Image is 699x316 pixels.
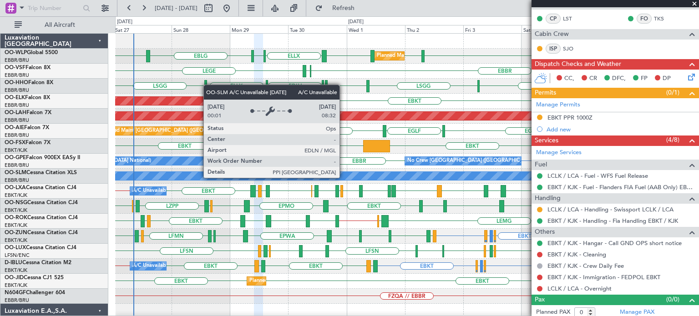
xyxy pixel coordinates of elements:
div: Add new [547,125,694,133]
a: EBKT/KJK [5,267,27,274]
div: Tue 30 [288,25,346,33]
div: Fri 3 [463,25,522,33]
input: Trip Number [28,1,80,15]
span: OO-AIE [5,125,24,130]
span: (4/8) [666,135,679,145]
span: OO-LUX [5,245,26,251]
a: OO-LUXCessna Citation CJ4 [5,245,76,251]
a: OO-WLPGlobal 5500 [5,50,58,55]
a: EBBR/BRU [5,132,29,139]
a: OO-LXACessna Citation CJ4 [5,185,76,191]
a: D-IBLUCessna Citation M2 [5,260,71,266]
a: OO-ELKFalcon 8X [5,95,50,100]
a: LFSN/ENC [5,252,30,259]
a: OO-ZUNCessna Citation CJ4 [5,230,78,236]
a: SJO [563,45,583,53]
a: OO-JIDCessna CJ1 525 [5,275,64,281]
span: N604GF [5,290,26,296]
div: FO [637,14,652,24]
a: LST [563,15,583,23]
a: EBKT / KJK - Fuel - Flanders FIA Fuel (AAB Only) EBKT / KJK [547,183,694,191]
a: OO-LAHFalcon 7X [5,110,51,115]
span: OO-LXA [5,185,26,191]
span: OO-JID [5,275,24,281]
div: Planned Maint [GEOGRAPHIC_DATA] ([GEOGRAPHIC_DATA]) [101,124,244,138]
a: EBBR/BRU [5,117,29,124]
span: Others [535,227,555,237]
div: Planned Maint Kortrijk-[GEOGRAPHIC_DATA] [249,274,355,288]
span: All Aircraft [24,22,96,28]
a: OO-NSGCessna Citation CJ4 [5,200,78,206]
a: Manage Permits [536,100,580,110]
div: [DATE] [117,18,132,26]
a: EBKT / KJK - Immigration - FEDPOL EBKT [547,273,660,281]
span: OO-ZUN [5,230,27,236]
div: No Crew [GEOGRAPHIC_DATA] ([GEOGRAPHIC_DATA] National) [407,154,560,168]
a: OO-VSFFalcon 8X [5,65,51,70]
span: Cabin Crew [535,29,569,40]
a: EBBR/BRU [5,102,29,109]
a: EBKT/KJK [5,222,27,229]
a: EBKT / KJK - Handling - Fia Handling EBKT / KJK [547,217,678,225]
a: TKS [654,15,674,23]
a: EBKT / KJK - Hangar - Call GND OPS short notice [547,239,682,247]
div: Mon 29 [230,25,288,33]
a: EBKT / KJK - Crew Daily Fee [547,262,624,270]
span: Handling [535,193,561,204]
span: OO-GPE [5,155,26,161]
span: OO-ELK [5,95,25,100]
span: OO-ROK [5,215,27,221]
div: A/C Unavailable [GEOGRAPHIC_DATA]-[GEOGRAPHIC_DATA] [132,259,278,273]
a: LCLK / LCA - Handling - Swissport LCLK / LCA [547,206,674,213]
a: EBBR/BRU [5,57,29,64]
div: ISP [546,44,561,54]
a: LCLK / LCA - Overnight [547,285,612,292]
a: OO-ROKCessna Citation CJ4 [5,215,78,221]
span: Dispatch Checks and Weather [535,59,621,70]
button: All Aircraft [10,18,99,32]
div: Thu 2 [405,25,463,33]
span: Refresh [324,5,363,11]
a: OO-HHOFalcon 8X [5,80,53,85]
a: EBBR/BRU [5,177,29,184]
span: OO-FSX [5,140,25,145]
span: CR [589,74,597,83]
a: OO-AIEFalcon 7X [5,125,49,130]
a: EBBR/BRU [5,162,29,169]
span: DFC, [612,74,626,83]
div: CP [546,14,561,24]
span: (0/0) [666,295,679,304]
a: EBKT/KJK [5,207,27,214]
a: EBKT / KJK - Cleaning [547,251,606,258]
div: Sat 27 [113,25,172,33]
div: A/C Unavailable [132,184,170,198]
span: OO-VSF [5,65,25,70]
a: EBKT/KJK [5,282,27,289]
a: EBKT/KJK [5,237,27,244]
a: OO-SLMCessna Citation XLS [5,170,77,176]
a: EBKT/KJK [5,147,27,154]
a: OO-GPEFalcon 900EX EASy II [5,155,80,161]
span: D-IBLU [5,260,22,266]
span: [DATE] - [DATE] [155,4,198,12]
span: Services [535,135,558,146]
a: EBBR/BRU [5,72,29,79]
button: Refresh [311,1,365,15]
span: Pax [535,295,545,305]
span: (0/1) [666,88,679,97]
div: Wed 1 [347,25,405,33]
span: OO-NSG [5,200,27,206]
div: EBKT PPR 1000Z [547,114,593,121]
a: EBBR/BRU [5,87,29,94]
a: OO-FSXFalcon 7X [5,140,51,145]
a: EBBR/BRU [5,297,29,304]
span: OO-LAH [5,110,26,115]
span: OO-WLP [5,50,27,55]
span: FP [641,74,648,83]
span: OO-HHO [5,80,28,85]
div: [DATE] [348,18,364,26]
a: LCLK / LCA - Fuel - WFS Fuel Release [547,172,648,180]
span: OO-SLM [5,170,26,176]
span: DP [663,74,671,83]
a: EBKT/KJK [5,192,27,199]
